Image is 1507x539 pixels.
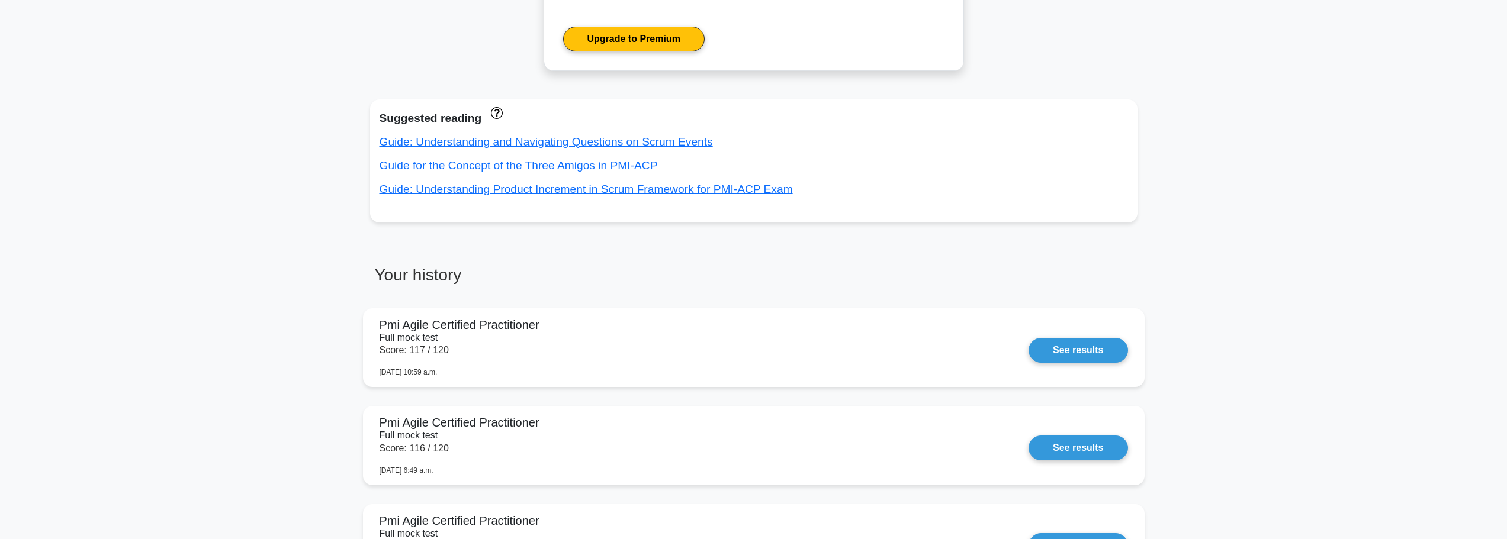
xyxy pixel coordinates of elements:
div: Suggested reading [380,109,1128,128]
a: Guide: Understanding Product Increment in Scrum Framework for PMI-ACP Exam [380,183,793,195]
a: See results [1029,435,1127,460]
a: Guide for the Concept of the Three Amigos in PMI-ACP [380,159,658,172]
a: These concepts have been answered less than 50% correct. The guides disapear when you answer ques... [487,106,502,118]
a: See results [1029,338,1127,363]
a: Upgrade to Premium [563,27,705,51]
h3: Your history [370,265,747,295]
a: Guide: Understanding and Navigating Questions on Scrum Events [380,135,713,148]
